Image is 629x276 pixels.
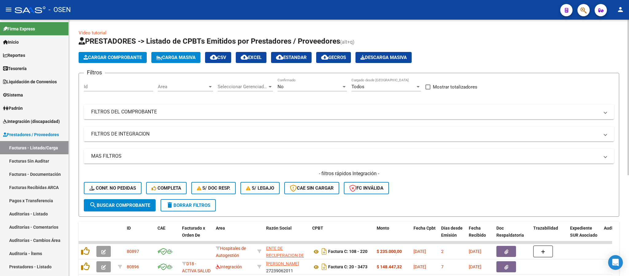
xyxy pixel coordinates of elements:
[216,246,246,258] span: Hospitales de Autogestión
[570,226,597,238] span: Expediente SUR Asociado
[271,52,312,63] button: Estandar
[266,226,292,231] span: Razón Social
[166,203,210,208] span: Borrar Filtros
[340,39,355,45] span: (alt+q)
[264,222,310,249] datatable-header-cell: Razón Social
[266,260,307,273] div: 27239062011
[441,264,444,269] span: 7
[218,84,267,89] span: Seleccionar Gerenciador
[236,52,266,63] button: EXCEL
[91,108,599,115] mat-panel-title: FILTROS DEL COMPROBANTE
[377,264,402,269] strong: $ 148.447,32
[3,26,35,32] span: Firma Express
[241,55,262,60] span: EXCEL
[83,55,142,60] span: Cargar Comprobante
[321,55,346,60] span: Gecros
[494,222,531,249] datatable-header-cell: Doc Respaldatoria
[84,170,614,177] h4: - filtros rápidos Integración -
[266,245,307,258] div: 30718615700
[355,52,412,63] button: Descarga Masiva
[182,226,205,238] span: Facturado x Orden De
[351,84,364,89] span: Todos
[3,92,23,98] span: Sistema
[197,185,231,191] span: S/ Doc Resp.
[355,52,412,63] app-download-masive: Descarga masiva de comprobantes (adjuntos)
[496,226,524,238] span: Doc Respaldatoria
[278,84,284,89] span: No
[91,153,599,160] mat-panel-title: MAS FILTROS
[180,222,213,249] datatable-header-cell: Facturado x Orden De
[568,222,601,249] datatable-header-cell: Expediente SUR Asociado
[3,78,57,85] span: Liquidación de Convenios
[241,53,248,61] mat-icon: cloud_download
[3,131,59,138] span: Prestadores / Proveedores
[191,182,236,194] button: S/ Doc Resp.
[328,249,367,254] strong: Factura C: 108 - 220
[320,246,328,256] i: Descargar documento
[84,149,614,164] mat-expansion-panel-header: MAS FILTROS
[3,105,23,112] span: Padrón
[84,182,142,194] button: Conf. no pedidas
[84,104,614,119] mat-expansion-panel-header: FILTROS DEL COMPROBANTE
[441,249,444,254] span: 2
[344,182,389,194] button: FC Inválida
[89,203,150,208] span: Buscar Comprobante
[89,201,97,209] mat-icon: search
[155,222,180,249] datatable-header-cell: CAE
[152,185,181,191] span: Completa
[216,226,225,231] span: Area
[49,3,71,17] span: - OSEN
[240,182,280,194] button: S/ legajo
[414,249,426,254] span: [DATE]
[433,83,477,91] span: Mostrar totalizadores
[312,226,323,231] span: CPBT
[5,6,12,13] mat-icon: menu
[266,261,299,266] span: [PERSON_NAME]
[157,226,165,231] span: CAE
[210,53,217,61] mat-icon: cloud_download
[246,185,274,191] span: S/ legajo
[79,52,147,63] button: Cargar Comprobante
[3,65,27,72] span: Tesorería
[213,222,255,249] datatable-header-cell: Area
[91,131,599,137] mat-panel-title: FILTROS DE INTEGRACION
[79,37,340,45] span: PRESTADORES -> Listado de CPBTs Emitidos por Prestadores / Proveedores
[414,226,436,231] span: Fecha Cpbt
[290,185,334,191] span: CAE SIN CARGAR
[166,201,173,209] mat-icon: delete
[316,52,351,63] button: Gecros
[124,222,155,249] datatable-header-cell: ID
[414,264,426,269] span: [DATE]
[320,262,328,272] i: Descargar documento
[377,249,402,254] strong: $ 235.000,00
[276,55,307,60] span: Estandar
[377,226,389,231] span: Monto
[439,222,466,249] datatable-header-cell: Días desde Emisión
[608,255,623,270] div: Open Intercom Messenger
[466,222,494,249] datatable-header-cell: Fecha Recibido
[276,53,283,61] mat-icon: cloud_download
[328,265,367,270] strong: Factura C: 20 - 3473
[79,30,107,36] a: Video tutorial
[284,182,339,194] button: CAE SIN CARGAR
[84,127,614,141] mat-expansion-panel-header: FILTROS DE INTEGRACION
[3,52,25,59] span: Reportes
[84,199,156,211] button: Buscar Comprobante
[146,182,187,194] button: Completa
[469,264,481,269] span: [DATE]
[533,226,558,231] span: Trazabilidad
[158,84,208,89] span: Area
[374,222,411,249] datatable-header-cell: Monto
[84,68,105,77] h3: Filtros
[3,39,19,45] span: Inicio
[321,53,328,61] mat-icon: cloud_download
[349,185,383,191] span: FC Inválida
[604,226,622,231] span: Auditoria
[216,264,242,269] span: Integración
[411,222,439,249] datatable-header-cell: Fecha Cpbt
[441,226,463,238] span: Días desde Emisión
[3,118,60,125] span: Integración (discapacidad)
[205,52,231,63] button: CSV
[127,226,131,231] span: ID
[310,222,374,249] datatable-header-cell: CPBT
